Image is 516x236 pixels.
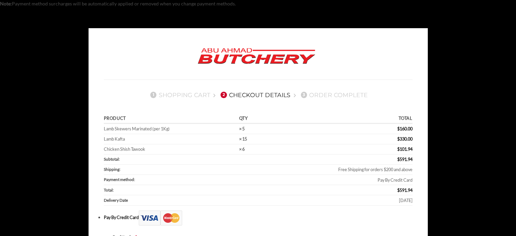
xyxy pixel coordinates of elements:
span: 1 [150,92,156,98]
span: $ [397,187,400,193]
bdi: 330.00 [397,136,413,142]
bdi: 101.94 [397,146,413,152]
span: $ [397,126,400,131]
td: Pay By Credit Card [263,175,413,185]
bdi: 591.94 [397,187,413,193]
span: $ [397,157,400,162]
strong: × 5 [239,126,245,131]
bdi: 591.94 [397,157,413,162]
td: Lamb Skewers Marinated (per 1Kg) [104,124,237,134]
span: 2 [221,92,227,98]
th: Subtotal: [104,155,263,165]
td: Lamb Kafta [104,134,237,144]
strong: × 6 [239,146,245,152]
th: Delivery Date [104,195,263,205]
th: Total: [104,185,263,195]
nav: Checkout steps [104,86,413,104]
label: Pay By Credit Card [104,215,182,220]
th: Shipping: [104,165,263,175]
th: Qty [237,114,263,124]
th: Payment method: [104,175,263,185]
td: Chicken Shish Tawook [104,144,237,155]
a: 1Shopping Cart [148,91,210,98]
strong: × 15 [239,136,247,142]
bdi: 160.00 [397,126,413,131]
td: [DATE] [263,195,413,205]
img: Checkout [139,211,182,225]
a: 2Checkout details [218,91,290,98]
span: $ [397,146,400,152]
th: Total [263,114,413,124]
th: Product [104,114,237,124]
span: $ [397,136,400,142]
img: Abu Ahmad Butchery [192,43,321,69]
td: Free Shipping for orders $200 and above [263,165,413,175]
